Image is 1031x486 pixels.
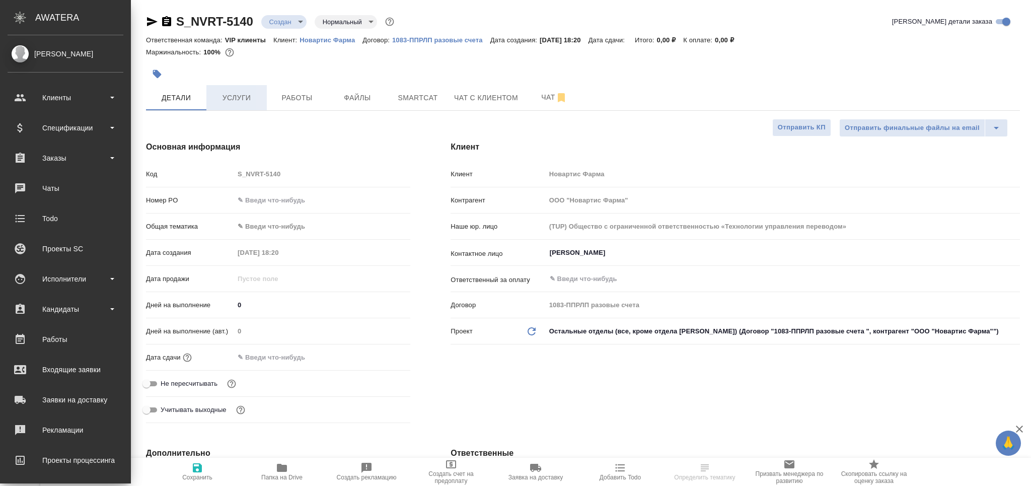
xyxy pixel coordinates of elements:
[266,18,294,26] button: Создан
[261,474,303,481] span: Папка на Drive
[8,90,123,105] div: Клиенты
[493,458,578,486] button: Заявка на доставку
[892,17,992,27] span: [PERSON_NAME] детали заказа
[261,15,307,29] div: Создан
[3,206,128,231] a: Todo
[530,91,578,104] span: Чат
[320,18,365,26] button: Нормальный
[555,92,567,104] svg: Отписаться
[8,151,123,166] div: Заказы
[832,458,916,486] button: Скопировать ссылку на оценку заказа
[240,458,324,486] button: Папка на Drive
[234,350,322,365] input: ✎ Введи что-нибудь
[490,36,540,44] p: Дата создания:
[662,458,747,486] button: Определить тематику
[3,236,128,261] a: Проекты SC
[540,36,588,44] p: [DATE] 18:20
[155,458,240,486] button: Сохранить
[588,36,627,44] p: Дата сдачи:
[546,298,1020,312] input: Пустое поле
[3,357,128,382] a: Входящие заявки
[146,353,181,363] p: Дата сдачи
[146,326,234,336] p: Дней на выполнение (авт.)
[1014,252,1016,254] button: Open
[234,403,247,416] button: Выбери, если сб и вс нужно считать рабочими днями для выполнения заказа.
[451,249,545,259] p: Контактное лицо
[409,458,493,486] button: Создать счет на предоплату
[451,195,545,205] p: Контрагент
[508,474,563,481] span: Заявка на доставку
[1000,433,1017,454] span: 🙏
[549,273,983,285] input: ✎ Введи что-нибудь
[300,35,362,44] a: Новартис Фарма
[546,219,1020,234] input: Пустое поле
[8,181,123,196] div: Чаты
[8,48,123,59] div: [PERSON_NAME]
[238,222,398,232] div: ✎ Введи что-нибудь
[546,193,1020,207] input: Пустое поле
[234,271,322,286] input: Пустое поле
[392,35,490,44] a: 1083-ППРЛП разовые счета
[225,36,273,44] p: VIP клиенты
[273,92,321,104] span: Работы
[3,176,128,201] a: Чаты
[8,362,123,377] div: Входящие заявки
[234,193,410,207] input: ✎ Введи что-нибудь
[273,36,300,44] p: Клиент:
[778,122,826,133] span: Отправить КП
[146,169,234,179] p: Код
[161,405,227,415] span: Учитывать выходные
[392,36,490,44] p: 1083-ППРЛП разовые счета
[451,326,473,336] p: Проект
[8,423,123,438] div: Рекламации
[337,474,397,481] span: Создать рекламацию
[300,36,362,44] p: Новартис Фарма
[146,48,203,56] p: Маржинальность:
[225,377,238,390] button: Включи, если не хочешь, чтобы указанная дата сдачи изменилась после переставления заказа в 'Подтв...
[362,36,392,44] p: Договор:
[333,92,382,104] span: Файлы
[415,470,487,484] span: Создать счет на предоплату
[234,218,410,235] div: ✎ Введи что-нибудь
[657,36,684,44] p: 0,00 ₽
[234,324,410,338] input: Пустое поле
[146,447,410,459] h4: Дополнительно
[3,418,128,443] a: Рекламации
[8,392,123,407] div: Заявки на доставку
[3,387,128,412] a: Заявки на доставку
[996,431,1021,456] button: 🙏
[3,327,128,352] a: Работы
[161,379,217,389] span: Не пересчитывать
[8,120,123,135] div: Спецификации
[146,222,234,232] p: Общая тематика
[753,470,826,484] span: Призвать менеджера по развитию
[454,92,518,104] span: Чат с клиентом
[546,323,1020,340] div: Остальные отделы (все, кроме отдела [PERSON_NAME]) (Договор "1083-ППРЛП разовые счета ", контраге...
[8,453,123,468] div: Проекты процессинга
[383,15,396,28] button: Доп статусы указывают на важность/срочность заказа
[8,211,123,226] div: Todo
[578,458,662,486] button: Добавить Todo
[715,36,742,44] p: 0,00 ₽
[451,275,545,285] p: Ответственный за оплату
[8,332,123,347] div: Работы
[161,16,173,28] button: Скопировать ссылку
[451,222,545,232] p: Наше юр. лицо
[234,167,410,181] input: Пустое поле
[839,119,1008,137] div: split button
[3,448,128,473] a: Проекты процессинга
[146,63,168,85] button: Добавить тэг
[394,92,442,104] span: Smartcat
[146,195,234,205] p: Номер PO
[8,302,123,317] div: Кандидаты
[451,300,545,310] p: Договор
[674,474,735,481] span: Определить тематику
[181,351,194,364] button: Если добавить услуги и заполнить их объемом, то дата рассчитается автоматически
[152,92,200,104] span: Детали
[146,16,158,28] button: Скопировать ссылку для ЯМессенджера
[146,141,410,153] h4: Основная информация
[1014,278,1016,280] button: Open
[182,474,212,481] span: Сохранить
[146,274,234,284] p: Дата продажи
[223,46,236,59] button: 0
